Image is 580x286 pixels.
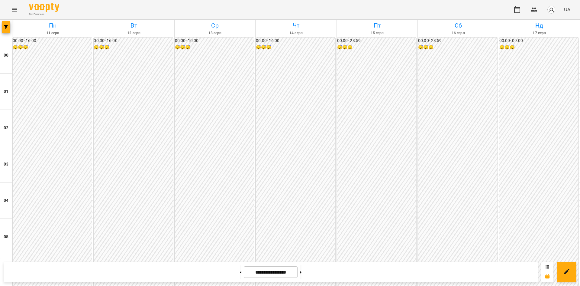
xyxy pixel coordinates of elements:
[500,21,579,30] h6: Нд
[94,44,173,51] h6: 😴😴😴
[175,44,254,51] h6: 😴😴😴
[13,38,92,44] h6: 00:00 - 16:00
[94,38,173,44] h6: 00:00 - 16:00
[418,38,497,44] h6: 00:00 - 23:59
[419,30,498,36] h6: 16 серп
[94,21,173,30] h6: Вт
[4,197,8,204] h6: 04
[13,44,92,51] h6: 😴😴😴
[337,38,416,44] h6: 00:00 - 23:59
[547,5,556,14] img: avatar_s.png
[4,161,8,168] h6: 03
[176,21,254,30] h6: Ср
[4,125,8,131] h6: 02
[419,21,498,30] h6: Сб
[338,30,417,36] h6: 15 серп
[418,44,497,51] h6: 😴😴😴
[175,38,254,44] h6: 00:00 - 10:00
[256,21,335,30] h6: Чт
[562,4,573,15] button: UA
[176,30,254,36] h6: 13 серп
[499,44,578,51] h6: 😴😴😴
[500,30,579,36] h6: 17 серп
[256,44,335,51] h6: 😴😴😴
[29,12,59,16] span: For Business
[13,21,92,30] h6: Пн
[499,38,578,44] h6: 00:00 - 09:00
[13,30,92,36] h6: 11 серп
[7,2,22,17] button: Menu
[29,3,59,12] img: Voopty Logo
[4,52,8,59] h6: 00
[338,21,417,30] h6: Пт
[4,88,8,95] h6: 01
[4,234,8,240] h6: 05
[564,6,570,13] span: UA
[256,30,335,36] h6: 14 серп
[94,30,173,36] h6: 12 серп
[337,44,416,51] h6: 😴😴😴
[256,38,335,44] h6: 00:00 - 16:00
